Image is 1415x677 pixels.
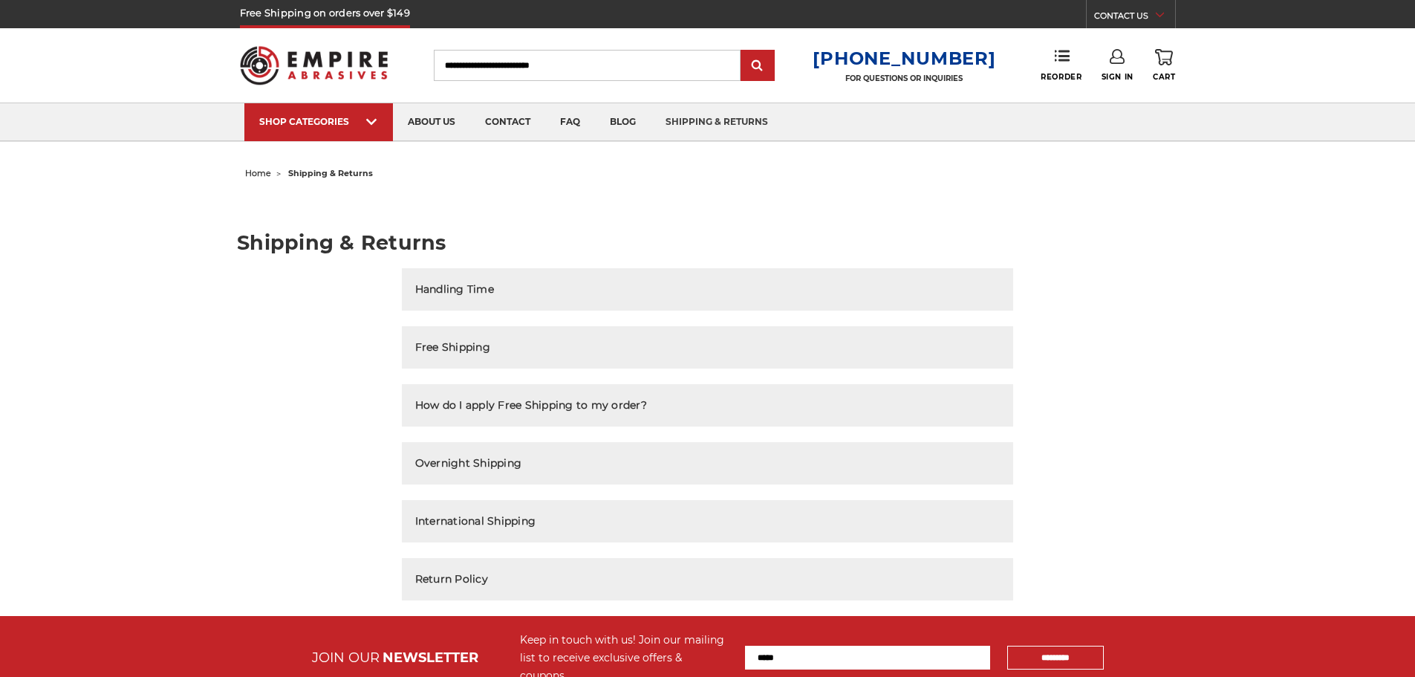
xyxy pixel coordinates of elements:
h2: Handling Time [415,282,494,297]
button: Handling Time [402,268,1014,311]
a: contact [470,103,545,141]
span: JOIN OUR [312,650,380,666]
img: Empire Abrasives [240,36,388,94]
h2: Overnight Shipping [415,456,522,471]
a: shipping & returns [651,103,783,141]
button: International Shipping [402,500,1014,542]
button: Free Shipping [402,326,1014,369]
a: Cart [1153,49,1175,82]
span: Sign In [1102,72,1133,82]
a: home [245,168,271,178]
a: [PHONE_NUMBER] [813,48,995,69]
span: Reorder [1041,72,1081,82]
span: shipping & returns [288,168,373,178]
h2: Free Shipping [415,340,490,355]
a: CONTACT US [1094,7,1175,28]
button: Overnight Shipping [402,442,1014,485]
span: NEWSLETTER [383,650,478,666]
button: How do I apply Free Shipping to my order? [402,384,1014,427]
h1: Shipping & Returns [237,233,1178,253]
h2: How do I apply Free Shipping to my order? [415,398,647,413]
input: Submit [743,51,772,81]
p: FOR QUESTIONS OR INQUIRIES [813,74,995,83]
a: blog [595,103,651,141]
a: faq [545,103,595,141]
div: SHOP CATEGORIES [259,116,378,127]
span: Cart [1153,72,1175,82]
h2: International Shipping [415,514,536,529]
a: Reorder [1041,49,1081,81]
button: Return Policy [402,558,1014,600]
h2: Return Policy [415,571,488,587]
a: about us [393,103,470,141]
